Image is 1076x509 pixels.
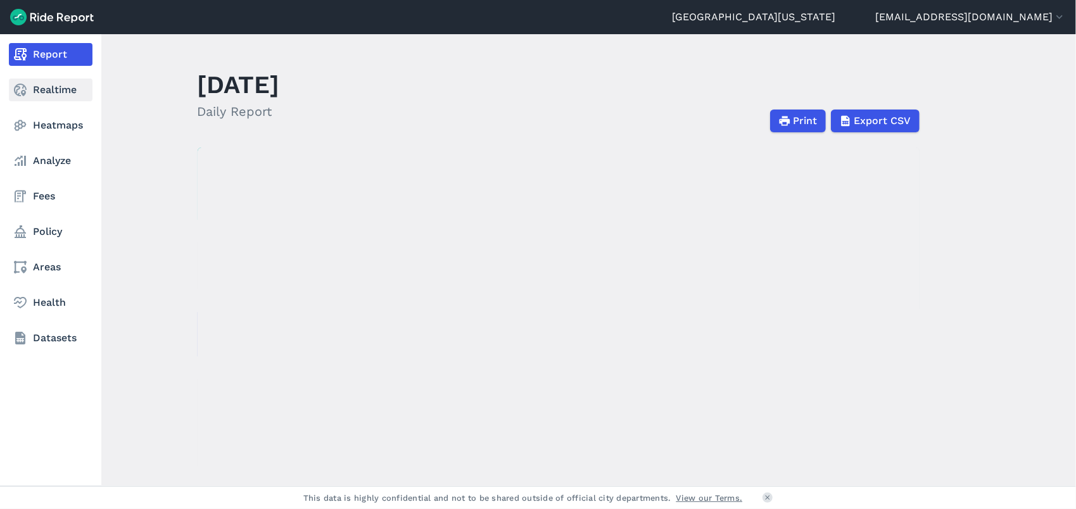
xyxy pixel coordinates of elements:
button: Print [770,110,826,132]
img: Ride Report [10,9,94,25]
a: Health [9,291,92,314]
span: Export CSV [854,113,911,129]
a: Datasets [9,327,92,349]
span: Print [794,113,818,129]
a: Policy [9,220,92,243]
button: [EMAIL_ADDRESS][DOMAIN_NAME] [875,9,1066,25]
a: Realtime [9,79,92,101]
a: View our Terms. [676,492,743,504]
a: Fees [9,185,92,208]
a: Report [9,43,92,66]
h1: [DATE] [198,67,280,102]
a: Areas [9,256,92,279]
a: Heatmaps [9,114,92,137]
button: Export CSV [831,110,920,132]
h2: Daily Report [198,102,280,121]
a: Analyze [9,149,92,172]
a: [GEOGRAPHIC_DATA][US_STATE] [672,9,835,25]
